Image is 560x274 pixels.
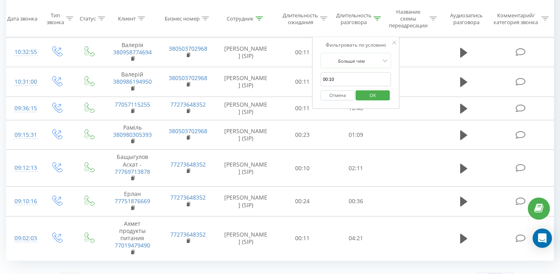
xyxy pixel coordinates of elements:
[80,15,96,22] div: Статус
[105,216,160,260] td: Ахмет продукты питания
[362,89,384,101] span: OK
[115,101,150,108] a: 77057115255
[320,72,391,87] input: 00:00
[276,150,329,187] td: 00:10
[276,67,329,97] td: 00:11
[276,37,329,67] td: 00:11
[170,101,206,108] a: 77273648352
[170,194,206,201] a: 77273648352
[216,150,276,187] td: [PERSON_NAME] (SIP)
[169,74,207,82] a: 380503702968
[170,161,206,168] a: 77273648352
[389,8,428,29] div: Название схемы переадресации
[105,67,160,97] td: Валерій
[14,194,32,209] div: 09:10:16
[216,67,276,97] td: [PERSON_NAME] (SIP)
[165,15,200,22] div: Бизнес номер
[329,187,382,216] td: 00:36
[115,241,150,249] a: 77019479490
[216,120,276,150] td: [PERSON_NAME] (SIP)
[14,160,32,176] div: 09:12:13
[329,150,382,187] td: 02:11
[113,78,152,85] a: 380986194950
[105,120,160,150] td: Раміль
[492,12,539,25] div: Комментарий/категория звонка
[227,15,254,22] div: Сотрудник
[329,120,382,150] td: 01:09
[216,37,276,67] td: [PERSON_NAME] (SIP)
[115,197,150,205] a: 77751876669
[276,216,329,260] td: 00:11
[356,90,390,100] button: OK
[276,120,329,150] td: 00:23
[47,12,64,25] div: Тип звонка
[276,187,329,216] td: 00:24
[216,187,276,216] td: [PERSON_NAME] (SIP)
[14,101,32,116] div: 09:36:15
[169,127,207,135] a: 380503702968
[105,150,160,187] td: Бащыгулов Аскат -
[105,37,160,67] td: Валерія
[445,12,488,25] div: Аудиозапись разговора
[283,12,318,25] div: Длительность ожидания
[113,48,152,56] a: 380958774694
[320,41,391,49] div: Фильтровать по условию
[118,15,136,22] div: Клиент
[169,45,207,52] a: 380503702968
[320,90,355,100] button: Отмена
[336,12,372,25] div: Длительность разговора
[14,44,32,60] div: 10:32:55
[113,131,152,138] a: 380980305393
[105,187,160,216] td: Ерлан
[7,15,37,22] div: Дата звонка
[216,216,276,260] td: [PERSON_NAME] (SIP)
[533,229,552,248] div: Open Intercom Messenger
[14,231,32,246] div: 09:02:03
[14,74,32,90] div: 10:31:00
[216,97,276,120] td: [PERSON_NAME] (SIP)
[14,127,32,143] div: 09:15:31
[276,97,329,120] td: 00:11
[115,168,150,175] a: 77769713878
[329,216,382,260] td: 04:21
[170,231,206,238] a: 77273648352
